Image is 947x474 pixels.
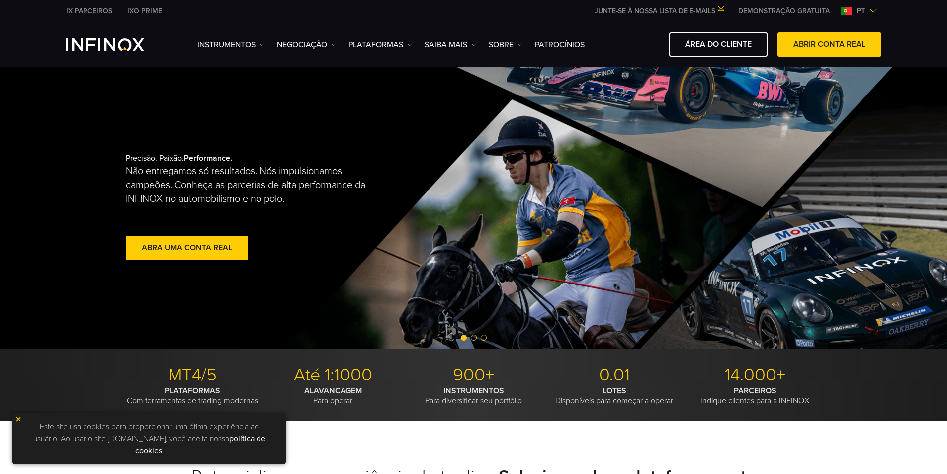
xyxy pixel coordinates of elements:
strong: ALAVANCAGEM [304,386,362,396]
p: Disponíveis para começar a operar [548,386,681,406]
strong: LOTES [603,386,626,396]
strong: PLATAFORMAS [165,386,220,396]
a: ÁREA DO CLIENTE [669,32,768,57]
strong: Performance. [184,153,232,163]
a: INFINOX MENU [731,6,837,16]
span: Go to slide 2 [471,335,477,341]
a: PLATAFORMAS [348,39,412,51]
p: Para operar [266,386,400,406]
a: NEGOCIAÇÃO [277,39,336,51]
img: yellow close icon [15,416,22,423]
a: ABRIR CONTA REAL [777,32,881,57]
a: INFINOX Logo [66,38,168,51]
strong: PARCEIROS [734,386,776,396]
p: 0.01 [548,364,681,386]
a: INFINOX [59,6,120,16]
p: 900+ [407,364,540,386]
a: Patrocínios [535,39,585,51]
span: Go to slide 3 [481,335,487,341]
p: 14.000+ [689,364,822,386]
span: pt [852,5,869,17]
a: INFINOX [120,6,170,16]
p: Para diversificar seu portfólio [407,386,540,406]
div: Precisão. Paixão. [126,137,439,279]
a: JUNTE-SE À NOSSA LISTA DE E-MAILS [587,7,731,15]
p: Até 1:1000 [266,364,400,386]
p: Este site usa cookies para proporcionar uma ótima experiência ao usuário. Ao usar o site [DOMAIN_... [17,418,281,459]
a: Saiba mais [425,39,476,51]
strong: INSTRUMENTOS [443,386,504,396]
p: Indique clientes para a INFINOX [689,386,822,406]
p: Com ferramentas de trading modernas [126,386,259,406]
span: Go to slide 1 [461,335,467,341]
p: MT4/5 [126,364,259,386]
p: Não entregamos só resultados. Nós impulsionamos campeões. Conheça as parcerias de alta performanc... [126,164,376,206]
a: abra uma conta real [126,236,248,260]
a: Instrumentos [197,39,264,51]
a: SOBRE [489,39,522,51]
